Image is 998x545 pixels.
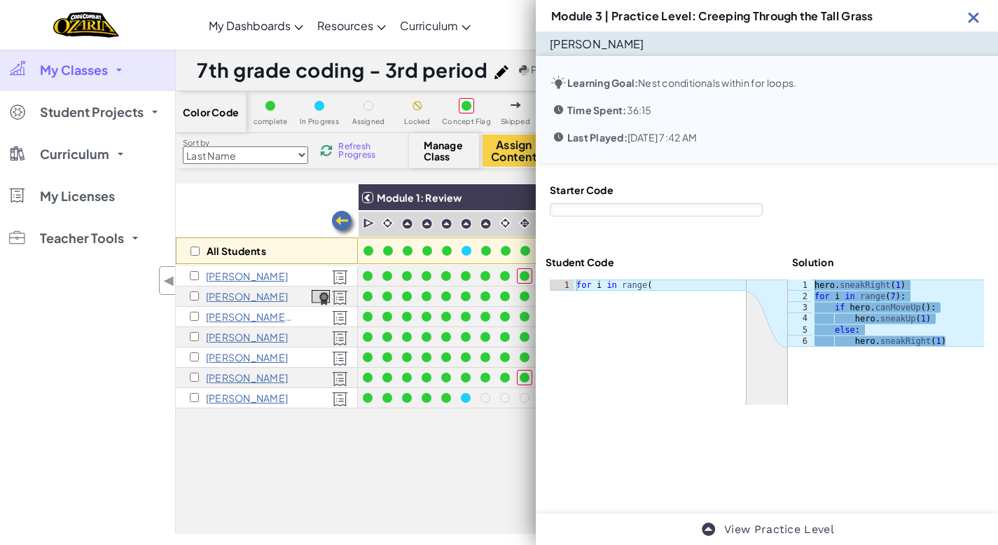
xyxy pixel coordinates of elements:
img: IconCinematic.svg [381,216,394,230]
a: Curriculum [393,6,478,44]
p: Jackson Bolls [206,311,293,322]
span: Color Code [183,106,239,118]
img: IconPracticeLevel.svg [401,218,413,230]
div: 4 [788,313,812,324]
span: Resources [317,18,373,33]
div: 5 [788,324,812,336]
button: Assign Content [483,134,546,167]
span: Teacher Tools [40,232,124,244]
b: Last Played: [567,131,628,144]
p: Judson Peters [206,372,288,383]
img: Licensed [332,371,348,387]
p: Nest conditionals within for loops. [567,77,796,88]
img: Licensed [332,270,348,285]
img: Icon_TimeSpent.svg [550,128,567,146]
span: Module 1: Review [377,191,462,204]
h4: Starter Code [550,184,763,196]
span: Locked [404,118,430,125]
span: My Licenses [40,190,115,202]
span: Curriculum [400,18,458,33]
img: Licensed [332,331,348,346]
img: IconPracticeLevel.svg [480,218,492,230]
div: 3 [788,302,812,313]
h3: Module 3 | Practice Level: Creeping Through the Tall Grass [551,10,873,22]
p: Kellen Starks [206,392,288,403]
h1: 7th grade coding - 3rd period [197,57,487,83]
img: IconPracticeLevel.svg [460,218,472,230]
p: [DATE] 7:42 AM [567,132,697,143]
a: View Practice Level [724,521,834,538]
img: iconPencil.svg [494,65,508,79]
p: All Students [207,245,266,256]
img: IconPracticeLevel.svg [441,218,452,230]
img: IconCinematic.svg [499,216,512,230]
label: Sort by [183,137,308,149]
span: My Dashboards [209,18,291,33]
img: IconLearningGoal.svg [550,74,567,91]
div: 1 [550,280,574,291]
img: IconSkippedLevel.svg [511,102,521,108]
img: Icon_TimeSpent.svg [550,101,567,118]
img: IconCutscene.svg [363,216,376,230]
h4: Solution [792,256,833,268]
img: Licensed [332,392,348,407]
p: 36:15 [567,104,652,116]
div: 6 [788,336,812,347]
p: [PERSON_NAME] [550,37,644,51]
p: john a [206,270,288,282]
span: My Classes [40,64,108,76]
img: Arrow_Left.png [330,209,358,237]
span: Manage Class [424,139,465,162]
h4: Student Code [546,256,614,268]
div: 2 [788,291,812,302]
img: IconInteractive.svg [518,216,532,230]
b: Time Spent: [567,104,627,116]
img: IconPracticeLevel.svg [421,218,433,230]
b: Learning Goal: [567,76,638,89]
span: Skipped [501,118,530,125]
img: IconReload.svg [320,144,333,157]
span: Curriculum [40,148,109,160]
img: python.png [519,65,529,76]
img: IconPracticeLevel.svg [700,521,716,537]
a: My Dashboards [202,6,310,44]
img: Home [53,11,118,39]
p: Kent Bickel [206,291,288,302]
a: Resources [310,6,393,44]
span: complete [254,118,288,125]
div: 1 [788,280,812,291]
span: In Progress [300,118,339,125]
span: Python [531,63,564,76]
span: Assigned [352,118,385,125]
span: Concept Flag [442,118,491,125]
img: Licensed [332,290,348,305]
span: ◀ [163,270,175,291]
span: Refresh Progress [338,142,382,159]
img: Licensed [332,310,348,326]
img: Icon_Exit.svg [965,8,983,26]
a: Ozaria by CodeCombat logo [53,11,118,39]
img: Licensed [332,351,348,366]
p: Alex Eisinger-Hansen [206,331,288,343]
p: Foster Hawkins [206,352,288,363]
span: Student Projects [40,106,144,118]
a: View Course Completion Certificate [312,288,330,304]
img: certificate-icon.png [312,290,330,305]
